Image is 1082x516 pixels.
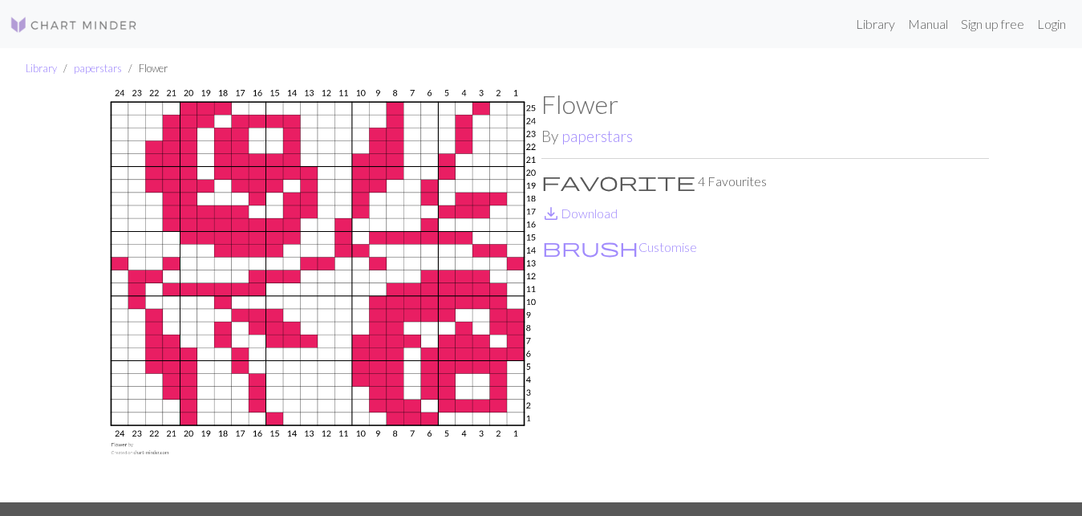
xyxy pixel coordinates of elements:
button: CustomiseCustomise [541,237,698,258]
a: paperstars [561,127,633,145]
span: save_alt [541,202,561,225]
i: Favourite [541,172,695,191]
a: Manual [902,8,954,40]
a: Library [26,62,57,75]
a: paperstars [74,62,122,75]
li: Flower [122,61,168,76]
span: favorite [541,170,695,193]
a: Library [849,8,902,40]
p: 4 Favourites [541,172,989,191]
i: Download [541,204,561,223]
a: DownloadDownload [541,205,618,221]
h1: Flower [541,89,989,120]
a: Sign up free [954,8,1031,40]
span: brush [542,236,638,258]
a: Login [1031,8,1072,40]
i: Customise [542,238,638,257]
h2: By [541,127,989,145]
img: Logo [10,15,138,35]
img: Flower [94,89,541,502]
